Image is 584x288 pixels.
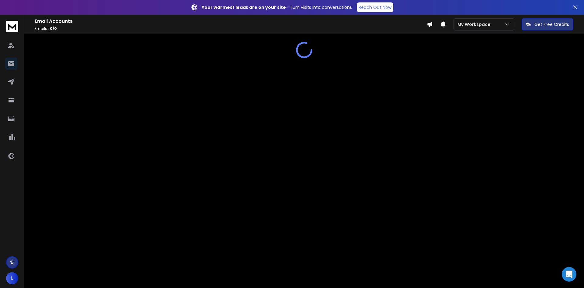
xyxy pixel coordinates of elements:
a: Reach Out Now [357,2,393,12]
p: Emails : [35,26,427,31]
span: 0 / 0 [50,26,57,31]
button: Get Free Credits [522,18,573,30]
button: L [6,272,18,284]
div: Open Intercom Messenger [562,267,576,282]
p: Reach Out Now [359,4,391,10]
p: My Workspace [457,21,493,27]
h1: Email Accounts [35,18,427,25]
strong: Your warmest leads are on your site [202,4,286,10]
p: Get Free Credits [534,21,569,27]
img: logo [6,21,18,32]
p: – Turn visits into conversations [202,4,352,10]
